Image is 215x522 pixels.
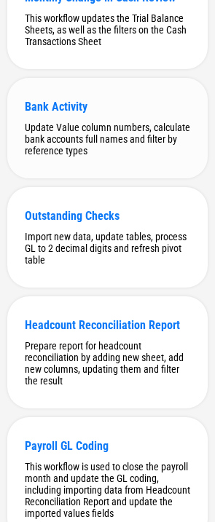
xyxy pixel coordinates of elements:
[25,122,190,157] div: Update Value column numbers, calculate bank accounts full names and filter by reference types
[25,318,190,332] div: Headcount Reconciliation Report
[25,231,190,266] div: Import new data, update tables, process GL to 2 decimal digits and refresh pivot table
[25,439,190,453] div: Payroll GL Coding
[25,340,190,387] div: Prepare report for headcount reconciliation by adding new sheet, add new columns, updating them a...
[25,12,190,47] div: This workflow updates the Trial Balance Sheets, as well as the filters on the Cash Transactions S...
[25,209,190,223] div: Outstanding Checks
[25,100,190,114] div: Bank Activity
[25,461,190,519] div: This workflow is used to close the payroll month and update the GL coding, including importing da...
